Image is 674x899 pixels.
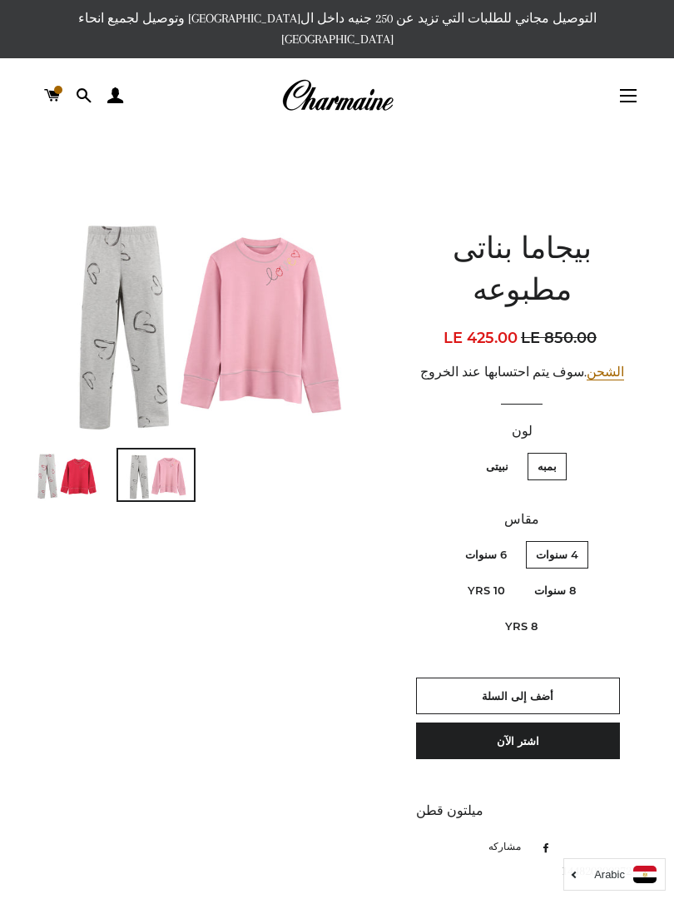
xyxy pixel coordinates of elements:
img: تحميل الصورة في عارض المعرض ، بيجاما بناتى مطبوعه [27,449,102,500]
div: ميلتون قطن [416,801,628,822]
label: 8 سنوات [524,577,586,604]
label: لون [416,421,628,442]
span: LE 425.00 [444,329,518,347]
button: أضف إلى السلة [416,678,620,714]
label: 10 Yrs [458,577,515,604]
label: 8 yrs [495,613,548,640]
label: بمبه [528,453,567,480]
img: Charmaine Egypt [281,77,394,114]
label: مقاس [416,509,628,530]
button: اشتر الآن [416,723,620,759]
div: .سوف يتم احتسابها عند الخروج [416,362,628,383]
label: نبيتى [476,453,518,480]
img: بيجاما بناتى مطبوعه [25,200,379,435]
h1: بيجاما بناتى مطبوعه [416,230,628,314]
label: 6 سنوات [455,541,517,569]
a: الشحن [587,365,624,380]
span: LE 850.00 [521,326,601,350]
i: Arabic [594,869,625,880]
a: Arabic [572,866,657,883]
img: تحميل الصورة في عارض المعرض ، بيجاما بناتى مطبوعه [118,449,194,500]
span: مشاركه [488,838,529,857]
span: أضف إلى السلة [482,689,553,703]
span: 144820300272704 [562,863,649,878]
label: 4 سنوات [526,541,588,569]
